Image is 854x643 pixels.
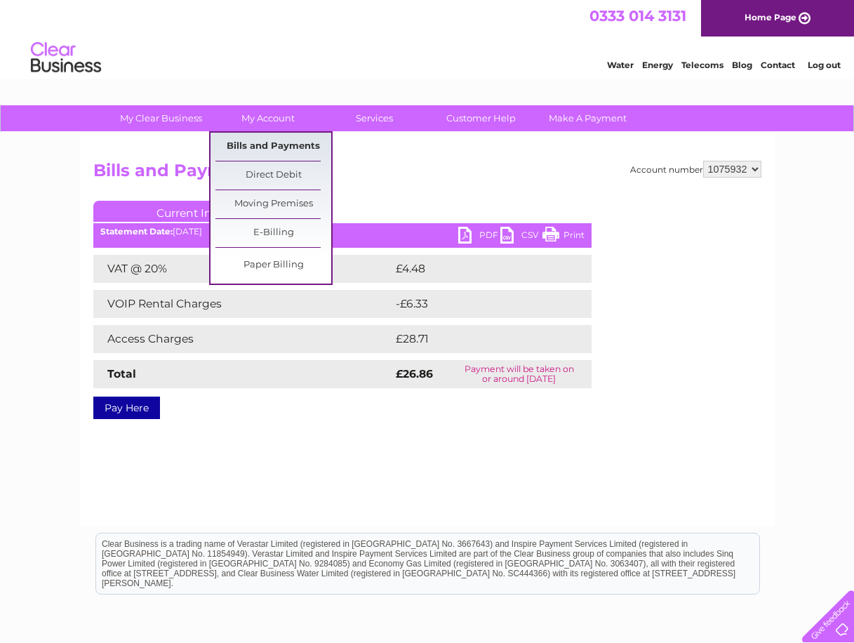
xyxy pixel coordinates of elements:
strong: Total [107,367,136,380]
img: logo.png [30,37,102,79]
a: Services [316,105,432,131]
a: Energy [642,60,673,70]
a: CSV [500,227,542,247]
a: Water [607,60,634,70]
td: -£6.33 [392,290,561,318]
td: £4.48 [392,255,559,283]
a: Telecoms [681,60,723,70]
a: Customer Help [423,105,539,131]
a: Moving Premises [215,190,331,218]
td: VAT @ 20% [93,255,392,283]
a: Contact [761,60,795,70]
div: Account number [630,161,761,178]
div: Clear Business is a trading name of Verastar Limited (registered in [GEOGRAPHIC_DATA] No. 3667643... [96,8,759,68]
td: VOIP Rental Charges [93,290,392,318]
h2: Bills and Payments [93,161,761,187]
td: Payment will be taken on or around [DATE] [447,360,592,388]
b: Statement Date: [100,226,173,237]
a: Make A Payment [530,105,646,131]
a: 0333 014 3131 [589,7,686,25]
a: Print [542,227,585,247]
a: Bills and Payments [215,133,331,161]
div: [DATE] [93,227,592,237]
a: Log out [808,60,841,70]
a: Pay Here [93,397,160,419]
a: My Clear Business [103,105,219,131]
td: £28.71 [392,325,562,353]
a: Paper Billing [215,251,331,279]
td: Access Charges [93,325,392,353]
a: My Account [210,105,326,131]
a: PDF [458,227,500,247]
a: Direct Debit [215,161,331,190]
a: Current Invoice [93,201,304,222]
a: E-Billing [215,219,331,247]
a: Blog [732,60,752,70]
strong: £26.86 [396,367,433,380]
